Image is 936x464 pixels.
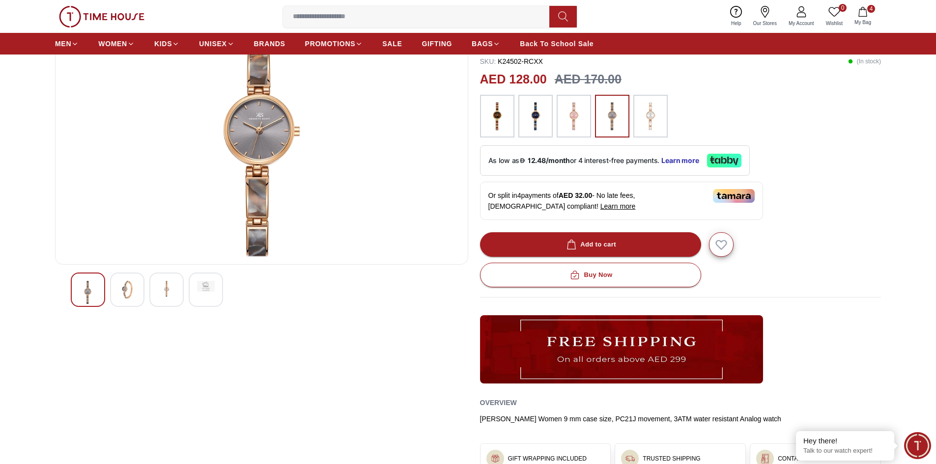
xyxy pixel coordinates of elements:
div: Buy Now [568,270,612,281]
span: My Account [785,20,818,27]
span: Learn more [600,202,636,210]
span: PROMOTIONS [305,39,356,49]
span: MEN [55,39,71,49]
div: [PERSON_NAME] Women 9 mm case size, PC21J movement, 3ATM water resistant Analog watch [480,414,881,424]
span: BRANDS [254,39,285,49]
h3: TRUSTED SHIPPING [643,455,700,463]
span: KIDS [154,39,172,49]
span: 4 [867,5,875,13]
a: GIFTING [422,35,452,53]
span: Back To School Sale [520,39,594,49]
img: Kenneth Scott Women's Gold Dial Analog Watch -K24502-GCDD [158,281,175,299]
a: SALE [382,35,402,53]
a: Our Stores [747,4,783,29]
img: ... [59,6,144,27]
img: Kenneth Scott Women's Gold Dial Analog Watch -K24502-GCDD [63,21,460,256]
h2: Overview [480,395,517,410]
h3: CONTACTLESS DELIVERY [778,455,851,463]
img: Kenneth Scott Women's Gold Dial Analog Watch -K24502-GCDD [197,281,215,292]
span: GIFTING [422,39,452,49]
span: WOMEN [98,39,127,49]
div: Add to cart [565,239,616,250]
a: Help [725,4,747,29]
span: My Bag [851,19,875,26]
div: Or split in 4 payments of - No late fees, [DEMOGRAPHIC_DATA] compliant! [480,182,763,220]
span: Help [727,20,745,27]
span: UNISEX [199,39,227,49]
button: Buy Now [480,263,701,287]
a: MEN [55,35,79,53]
span: Wishlist [822,20,847,27]
a: WOMEN [98,35,135,53]
img: ... [760,454,770,464]
img: ... [638,100,663,133]
img: Tamara [713,189,755,203]
img: ... [485,100,510,133]
img: ... [523,100,548,133]
a: Back To School Sale [520,35,594,53]
img: Kenneth Scott Women's Gold Dial Analog Watch -K24502-GCDD [79,281,97,304]
img: ... [562,100,586,133]
span: 0 [839,4,847,12]
a: PROMOTIONS [305,35,363,53]
a: KIDS [154,35,179,53]
a: BAGS [472,35,500,53]
p: K24502-RCXX [480,56,543,66]
p: ( In stock ) [848,56,881,66]
h3: GIFT WRAPPING INCLUDED [508,455,587,463]
span: SKU : [480,57,496,65]
img: Kenneth Scott Women's Gold Dial Analog Watch -K24502-GCDD [118,281,136,299]
span: AED 32.00 [559,191,592,199]
span: BAGS [472,39,493,49]
a: 0Wishlist [820,4,849,29]
span: SALE [382,39,402,49]
p: Talk to our watch expert! [803,447,887,455]
div: Hey there! [803,436,887,446]
h2: AED 128.00 [480,70,547,89]
img: ... [600,100,624,133]
button: Add to cart [480,232,701,257]
button: 4My Bag [849,5,877,28]
img: ... [625,454,635,464]
a: BRANDS [254,35,285,53]
img: ... [490,454,500,464]
img: ... [480,315,763,383]
a: UNISEX [199,35,234,53]
span: Our Stores [749,20,781,27]
div: Chat Widget [904,432,931,459]
h3: AED 170.00 [555,70,622,89]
